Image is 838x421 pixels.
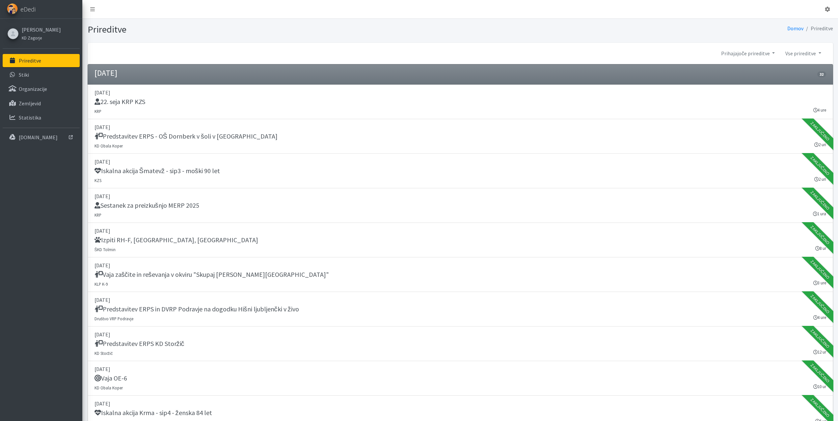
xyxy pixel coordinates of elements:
a: Prihajajoče prireditve [716,47,780,60]
h5: Predstavitev ERPS KD Storžič [95,340,184,348]
span: eDedi [20,4,36,14]
small: KRP [95,109,101,114]
a: Vse prireditve [780,47,826,60]
p: [DATE] [95,123,826,131]
p: [DATE] [95,192,826,200]
p: [DATE] [95,296,826,304]
small: KZS [95,178,101,183]
a: Organizacije [3,82,80,95]
h1: Prireditve [88,24,458,35]
p: Statistika [19,114,41,121]
small: KD Zagorje [22,35,42,40]
a: [DATE] Vaja zaščite in reševanja v okviru "Skupaj [PERSON_NAME][GEOGRAPHIC_DATA]" KLP K-9 3 ure Z... [88,257,833,292]
small: KRP [95,212,101,218]
small: KLP K-9 [95,281,108,287]
small: ŠKD Tolmin [95,247,116,252]
h5: Sestanek za preizkušnjo MERP 2025 [95,201,199,209]
a: [DOMAIN_NAME] [3,131,80,144]
img: eDedi [7,3,18,14]
a: [DATE] Vaja OE-6 KD Obala Koper 10 ur Zaključeno [88,361,833,396]
a: [DATE] Izpiti RH-F, [GEOGRAPHIC_DATA], [GEOGRAPHIC_DATA] ŠKD Tolmin 8 ur Zaključeno [88,223,833,257]
h5: Izpiti RH-F, [GEOGRAPHIC_DATA], [GEOGRAPHIC_DATA] [95,236,258,244]
small: KD Obala Koper [95,385,123,390]
h5: Predstavitev ERPS - OŠ Dornberk v šoli v [GEOGRAPHIC_DATA] [95,132,278,140]
small: KD Storžič [95,351,113,356]
a: [DATE] 22. seja KRP KZS KRP 4 ure [88,85,833,119]
a: Statistika [3,111,80,124]
p: Stiki [19,71,29,78]
p: [DATE] [95,89,826,96]
p: [DATE] [95,158,826,166]
a: [DATE] Predstavitev ERPS - OŠ Dornberk v šoli v [GEOGRAPHIC_DATA] KD Obala Koper 2 uri Zaključeno [88,119,833,154]
h5: Predstavitev ERPS in DVRP Podravje na dogodku Hišni ljubljenčki v živo [95,305,299,313]
h5: Iskalna akcija Šmatevž - sip3 - moški 90 let [95,167,220,175]
p: Organizacije [19,86,47,92]
a: [DATE] Predstavitev ERPS KD Storžič KD Storžič 12 ur Zaključeno [88,327,833,361]
h5: Iskalna akcija Krma - sip4 - ženska 84 let [95,409,212,417]
p: Prireditve [19,57,41,64]
p: [DATE] [95,365,826,373]
a: Stiki [3,68,80,81]
a: [PERSON_NAME] [22,26,61,34]
h5: 22. seja KRP KZS [95,98,145,106]
a: Zemljevid [3,97,80,110]
p: [DATE] [95,261,826,269]
a: [DATE] Sestanek za preizkušnjo MERP 2025 KRP 1 ura Zaključeno [88,188,833,223]
p: Zemljevid [19,100,41,107]
p: [DATE] [95,330,826,338]
a: Domov [787,25,803,32]
h5: Vaja OE-6 [95,374,127,382]
a: KD Zagorje [22,34,61,41]
h5: Vaja zaščite in reševanja v okviru "Skupaj [PERSON_NAME][GEOGRAPHIC_DATA]" [95,271,329,278]
h4: [DATE] [95,68,117,78]
span: 32 [817,71,826,77]
p: [DOMAIN_NAME] [19,134,58,141]
small: 4 ure [813,107,826,113]
p: [DATE] [95,227,826,235]
p: [DATE] [95,400,826,408]
a: Prireditve [3,54,80,67]
small: KD Obala Koper [95,143,123,148]
a: [DATE] Predstavitev ERPS in DVRP Podravje na dogodku Hišni ljubljenčki v živo Društvo VRP Podravj... [88,292,833,327]
small: Društvo VRP Podravje [95,316,133,321]
a: [DATE] Iskalna akcija Šmatevž - sip3 - moški 90 let KZS 2 uri Zaključeno [88,154,833,188]
li: Prireditve [803,24,833,33]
